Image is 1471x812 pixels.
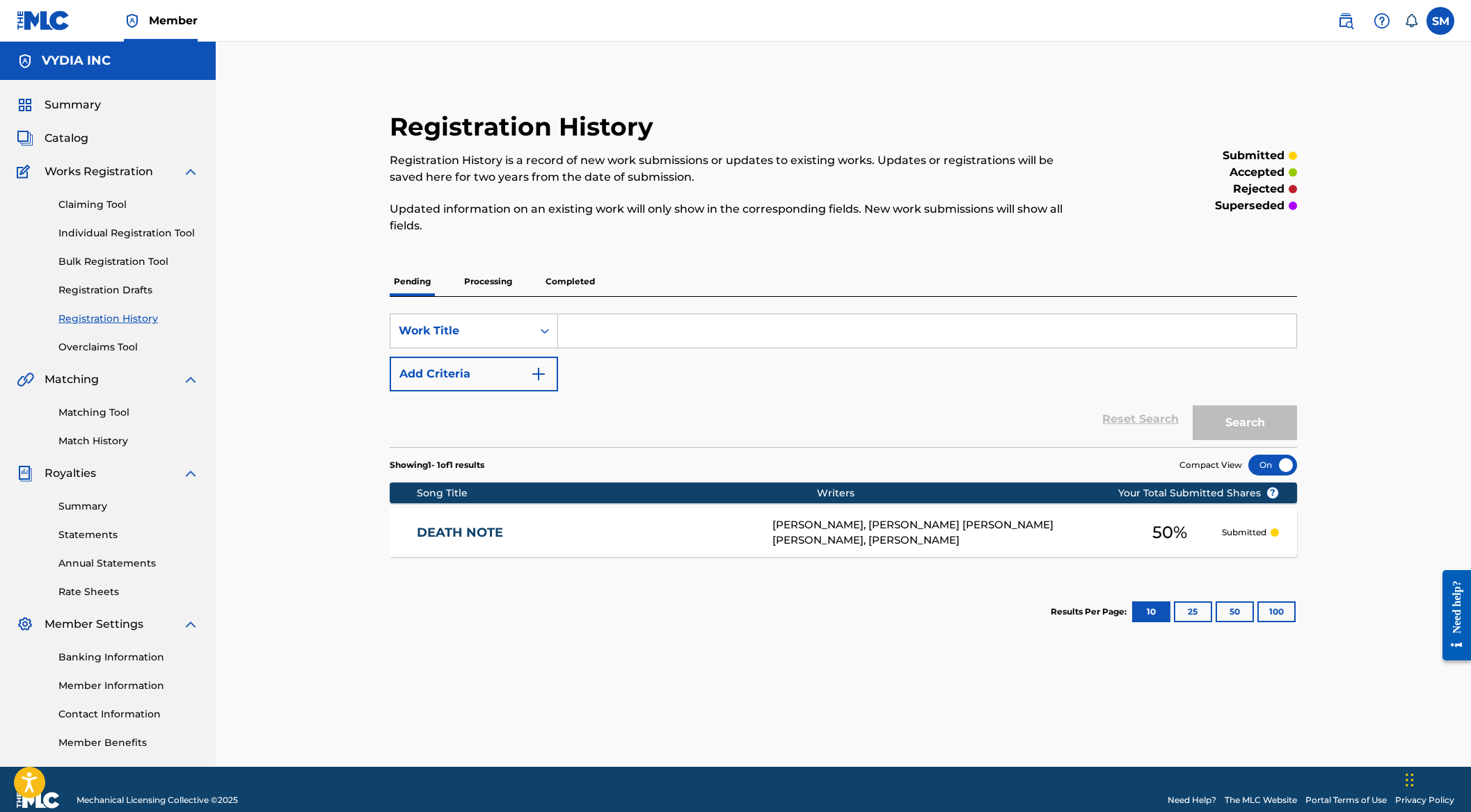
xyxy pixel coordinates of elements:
a: Bulk Registration Tool [58,254,199,269]
a: Portal Terms of Use [1305,794,1387,806]
a: Public Search [1332,7,1360,35]
span: Summary [45,97,101,113]
img: expand [182,163,199,180]
img: expand [182,371,199,388]
a: Member Information [58,679,199,693]
button: 100 [1257,601,1296,622]
button: Add Criteria [390,357,558,391]
h5: VYDIA INC [42,53,111,69]
img: help [1374,13,1390,29]
a: Rate Sheets [58,585,199,599]
span: Member Settings [45,616,143,633]
div: Writers [817,486,1162,501]
span: Your Total Submitted Shares [1118,486,1279,501]
div: User Menu [1426,7,1454,35]
img: 9d2ae6d4665cec9f34b9.svg [530,366,547,382]
img: MLC Logo [17,10,70,31]
img: Works Registration [17,163,35,180]
span: Royalties [45,465,96,482]
div: Song Title [417,486,817,501]
span: Compact View [1179,459,1242,471]
span: Mechanical Licensing Collective © 2025 [77,794,238,806]
p: accepted [1230,164,1285,181]
a: Privacy Policy [1395,794,1454,806]
a: Match History [58,434,199,448]
img: Catalog [17,130,33,147]
a: SummarySummary [17,97,101,113]
button: 50 [1216,601,1254,622]
a: Individual Registration Tool [58,226,199,241]
a: Member Benefits [58,736,199,750]
p: rejected [1233,181,1285,197]
p: Results Per Page: [1051,606,1130,618]
span: Works Registration [45,163,153,180]
a: Summary [58,499,199,514]
a: Claiming Tool [58,197,199,212]
form: Search Form [390,314,1297,447]
a: Overclaims Tool [58,340,199,355]
img: Matching [17,371,34,388]
img: Member Settings [17,616,33,633]
p: superseded [1215,197,1285,214]
a: CatalogCatalog [17,130,88,147]
a: Statements [58,528,199,542]
div: [PERSON_NAME], [PERSON_NAME] [PERSON_NAME] [PERSON_NAME], [PERSON_NAME] [772,517,1118,549]
p: Submitted [1222,526,1266,539]
a: Registration Drafts [58,283,199,298]
span: Matching [45,371,99,388]
a: Contact Information [58,707,199,722]
iframe: Resource Center [1432,560,1471,672]
div: Notifications [1404,14,1418,28]
img: Top Rightsholder [124,13,141,29]
img: Royalties [17,465,33,482]
img: search [1337,13,1354,29]
div: Work Title [399,323,524,339]
div: Drag [1406,759,1414,801]
p: Pending [390,267,435,296]
p: Completed [541,267,599,296]
img: Summary [17,97,33,113]
img: logo [17,792,60,809]
span: 50 % [1152,520,1187,545]
p: Showing 1 - 1 of 1 results [390,459,484,471]
a: Need Help? [1168,794,1216,806]
p: Processing [460,267,516,296]
a: DEATH NOTE [417,525,754,541]
h2: Registration History [390,111,660,143]
p: Registration History is a record of new work submissions or updates to existing works. Updates or... [390,152,1088,186]
img: expand [182,465,199,482]
button: 10 [1132,601,1170,622]
p: Updated information on an existing work will only show in the corresponding fields. New work subm... [390,201,1088,234]
a: Annual Statements [58,556,199,571]
span: Member [149,13,198,29]
iframe: Chat Widget [1401,745,1471,812]
button: 25 [1174,601,1212,622]
img: Accounts [17,53,33,70]
p: submitted [1223,147,1285,164]
a: Banking Information [58,650,199,665]
img: expand [182,616,199,633]
a: Registration History [58,311,199,326]
div: Help [1368,7,1396,35]
a: Matching Tool [58,405,199,420]
span: ? [1267,487,1278,498]
a: The MLC Website [1225,794,1297,806]
span: Catalog [45,130,88,147]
